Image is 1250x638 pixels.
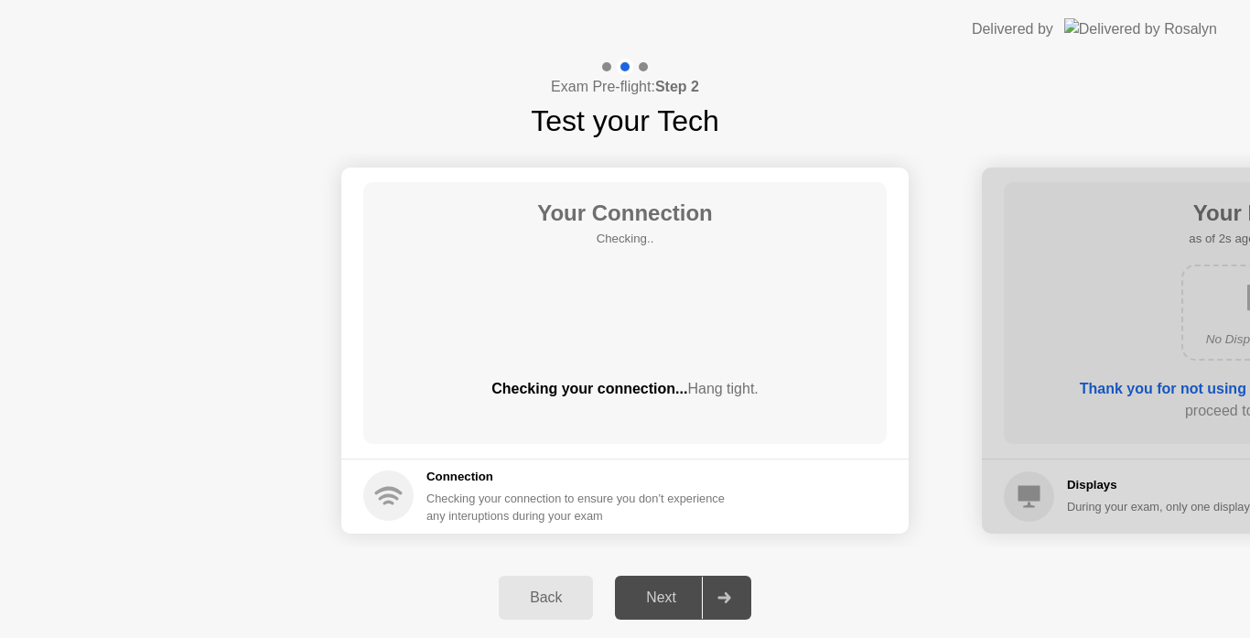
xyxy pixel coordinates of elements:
div: Back [504,589,587,606]
button: Back [499,576,593,620]
b: Step 2 [655,79,699,94]
h1: Test your Tech [531,99,719,143]
h1: Your Connection [537,197,713,230]
div: Checking your connection to ensure you don’t experience any interuptions during your exam [426,490,736,524]
button: Next [615,576,751,620]
div: Delivered by [972,18,1053,40]
h4: Exam Pre-flight: [551,76,699,98]
h5: Connection [426,468,736,486]
span: Hang tight. [687,381,758,396]
div: Checking your connection... [363,378,887,400]
h5: Checking.. [537,230,713,248]
div: Next [620,589,702,606]
img: Delivered by Rosalyn [1064,18,1217,39]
